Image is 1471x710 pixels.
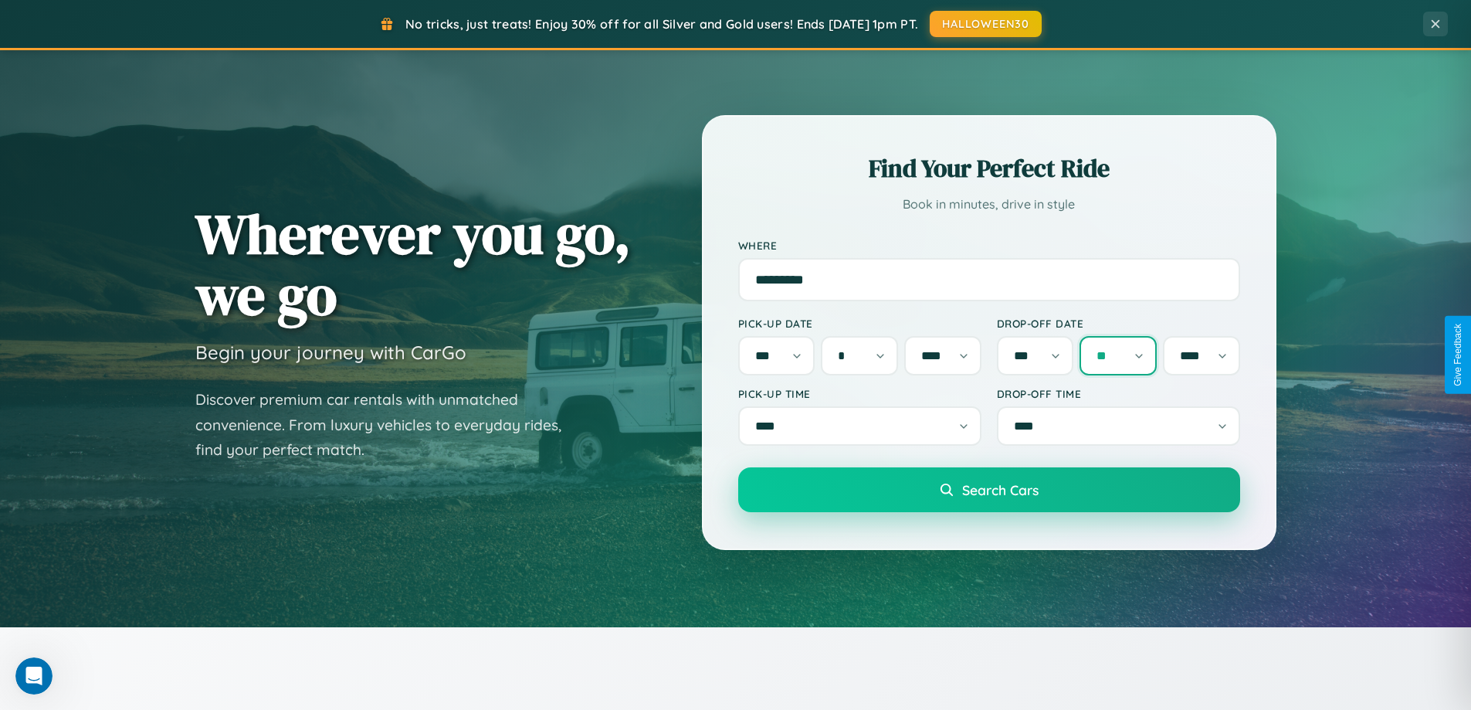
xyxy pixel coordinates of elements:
[405,16,918,32] span: No tricks, just treats! Enjoy 30% off for all Silver and Gold users! Ends [DATE] 1pm PT.
[738,239,1240,252] label: Where
[738,387,981,400] label: Pick-up Time
[930,11,1042,37] button: HALLOWEEN30
[738,151,1240,185] h2: Find Your Perfect Ride
[738,317,981,330] label: Pick-up Date
[997,387,1240,400] label: Drop-off Time
[738,193,1240,216] p: Book in minutes, drive in style
[997,317,1240,330] label: Drop-off Date
[738,467,1240,512] button: Search Cars
[962,481,1039,498] span: Search Cars
[1452,324,1463,386] div: Give Feedback
[195,341,466,364] h3: Begin your journey with CarGo
[15,657,53,695] iframe: Intercom live chat
[195,203,631,325] h1: Wherever you go, we go
[195,387,581,463] p: Discover premium car rentals with unmatched convenience. From luxury vehicles to everyday rides, ...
